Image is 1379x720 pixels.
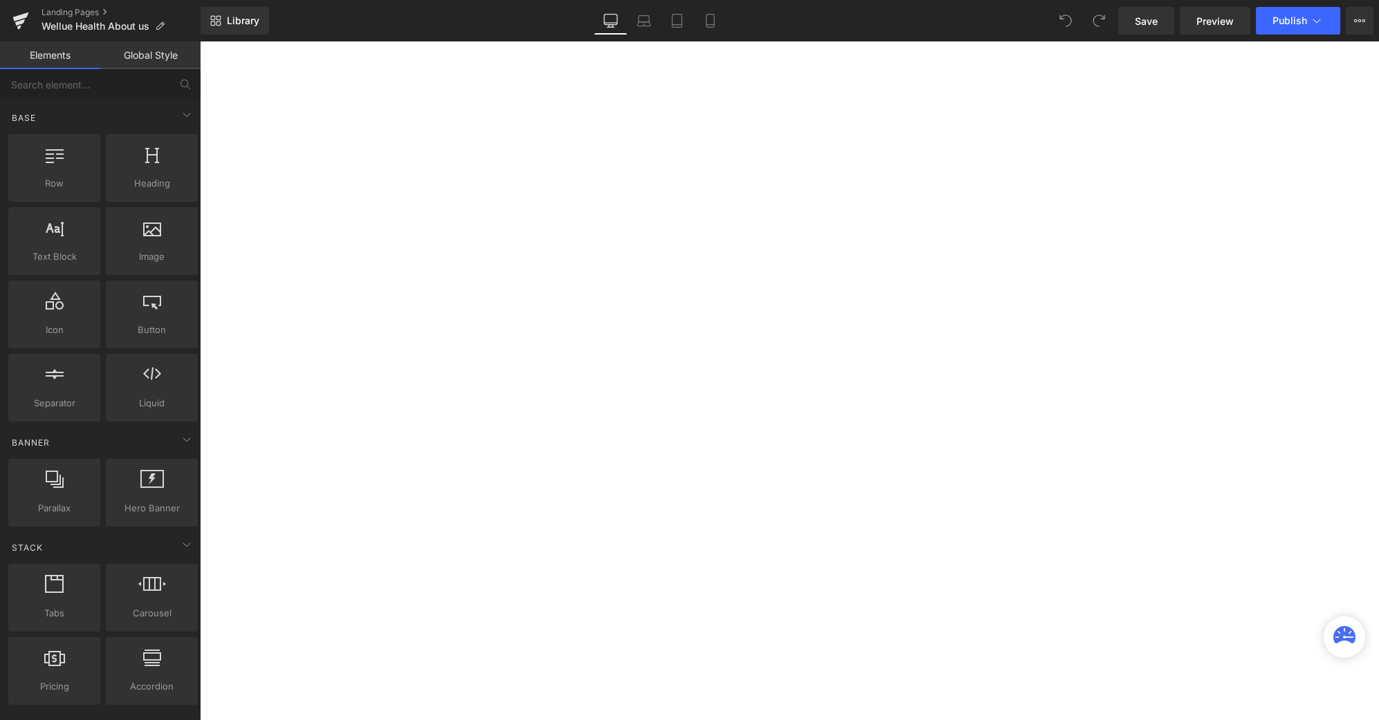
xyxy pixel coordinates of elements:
[12,176,96,191] span: Row
[10,111,37,124] span: Base
[1052,7,1080,35] button: Undo
[1272,15,1307,26] span: Publish
[41,21,149,32] span: Wellue Health About us
[12,679,96,694] span: Pricing
[110,323,194,337] span: Button
[110,396,194,410] span: Liquid
[10,541,44,554] span: Stack
[594,7,627,35] a: Desktop
[660,7,694,35] a: Tablet
[12,396,96,410] span: Separator
[1196,14,1234,28] span: Preview
[201,7,269,35] a: New Library
[1180,7,1250,35] a: Preview
[110,176,194,191] span: Heading
[41,7,201,18] a: Landing Pages
[227,15,259,27] span: Library
[694,7,727,35] a: Mobile
[627,7,660,35] a: Laptop
[1085,7,1113,35] button: Redo
[1135,14,1158,28] span: Save
[12,323,96,337] span: Icon
[10,436,51,449] span: Banner
[110,501,194,515] span: Hero Banner
[1346,7,1373,35] button: More
[100,41,201,69] a: Global Style
[12,249,96,264] span: Text Block
[110,606,194,620] span: Carousel
[110,249,194,264] span: Image
[12,606,96,620] span: Tabs
[12,501,96,515] span: Parallax
[1256,7,1340,35] button: Publish
[110,679,194,694] span: Accordion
